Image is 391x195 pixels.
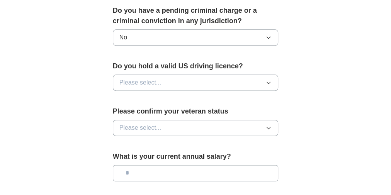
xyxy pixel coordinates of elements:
button: Please select... [113,120,279,136]
button: No [113,29,279,46]
span: Please select... [119,78,161,87]
label: Do you have a pending criminal charge or a criminal conviction in any jurisdiction? [113,5,279,26]
button: Please select... [113,75,279,91]
label: What is your current annual salary? [113,151,279,162]
label: Do you hold a valid US driving licence? [113,61,279,71]
span: No [119,33,127,42]
span: Please select... [119,123,161,132]
label: Please confirm your veteran status [113,106,279,117]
